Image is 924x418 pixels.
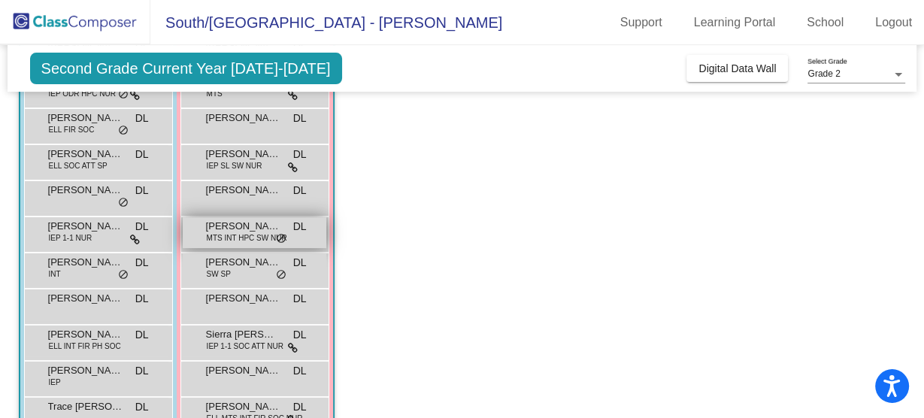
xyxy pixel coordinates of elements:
span: DL [135,399,149,415]
span: DL [293,111,307,126]
span: do_not_disturb_alt [118,89,129,101]
span: IEP ODR HPC NUR [49,88,116,99]
a: Learning Portal [682,11,788,35]
span: ELL SOC ATT SP [49,160,108,171]
span: DL [293,291,307,307]
span: Second Grade Current Year [DATE]-[DATE] [30,53,342,84]
span: IEP SL SW NUR [207,160,262,171]
span: ELL INT FIR PH SOC [49,341,121,352]
span: DL [135,219,149,235]
span: [PERSON_NAME] [48,183,123,198]
span: IEP [49,377,61,388]
span: Grade 2 [807,68,840,79]
span: DL [135,363,149,379]
span: [PERSON_NAME] [206,183,281,198]
span: Trace [PERSON_NAME] [48,399,123,414]
span: DL [293,147,307,162]
span: DL [293,363,307,379]
span: IEP 1-1 SOC ATT NUR [207,341,283,352]
span: [PERSON_NAME] [206,255,281,270]
button: Digital Data Wall [686,55,788,82]
span: SW SP [207,268,231,280]
span: [PERSON_NAME] [48,255,123,270]
a: Logout [863,11,924,35]
span: do_not_disturb_alt [118,197,129,209]
span: [PERSON_NAME] [PERSON_NAME] [48,219,123,234]
a: Support [608,11,674,35]
span: [PERSON_NAME] [206,363,281,378]
span: [PERSON_NAME] [206,219,281,234]
span: [PERSON_NAME] [48,327,123,342]
span: South/[GEOGRAPHIC_DATA] - [PERSON_NAME] [150,11,502,35]
span: DL [293,255,307,271]
span: DL [293,399,307,415]
span: do_not_disturb_alt [276,269,286,281]
span: DL [293,327,307,343]
span: DL [135,255,149,271]
span: INT [49,268,61,280]
span: [PERSON_NAME] [206,399,281,414]
span: [PERSON_NAME] [206,111,281,126]
span: Sierra [PERSON_NAME] [206,327,281,342]
span: do_not_disturb_alt [276,233,286,245]
span: [PERSON_NAME] [PERSON_NAME] [48,363,123,378]
span: DL [135,183,149,198]
span: [PERSON_NAME] [48,111,123,126]
span: DL [135,327,149,343]
span: DL [135,147,149,162]
span: MTS INT HPC SW NUR [207,232,287,244]
span: DL [135,291,149,307]
span: DL [293,219,307,235]
span: do_not_disturb_alt [118,269,129,281]
span: [PERSON_NAME] [206,147,281,162]
span: Digital Data Wall [698,62,776,74]
span: IEP 1-1 NUR [49,232,92,244]
span: [PERSON_NAME] [48,147,123,162]
span: MTS [207,88,223,99]
span: DL [293,183,307,198]
span: DL [135,111,149,126]
a: School [795,11,856,35]
span: [PERSON_NAME] [48,291,123,306]
span: do_not_disturb_alt [118,125,129,137]
span: ELL FIR SOC [49,124,95,135]
span: [PERSON_NAME] [206,291,281,306]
